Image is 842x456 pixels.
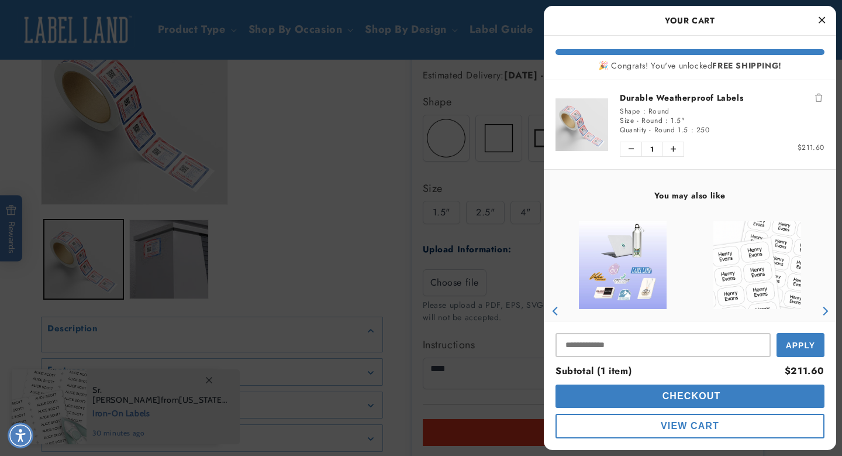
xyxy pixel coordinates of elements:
button: Next [816,302,833,320]
span: Round [648,106,670,116]
div: Accessibility Menu [8,423,33,448]
button: Increase quantity of Durable Weatherproof Labels [662,142,684,156]
button: Gorgias live chat [6,4,101,35]
span: Shape [620,106,640,116]
span: : [643,106,646,116]
a: View Custom Cut Decals [582,321,663,332]
span: 1.5" [671,115,685,126]
span: Size - Round [620,115,662,126]
span: View Cart [661,421,719,431]
b: FREE SHIPPING! [712,60,781,71]
div: 🎉 Congrats! You've unlocked [555,61,824,71]
div: product [690,210,824,413]
span: : [691,125,694,135]
img: Durable Weatherproof Labels [555,98,608,151]
img: Logo decals [579,221,667,309]
span: $211.60 [798,142,824,153]
button: Checkout [555,385,824,408]
button: View Cart [555,414,824,438]
span: 250 [696,125,710,135]
span: 1 [641,142,662,156]
div: product [555,210,690,413]
img: View Stick N' Wear Stikins® Labels [713,221,801,309]
input: Input Discount [555,333,771,357]
h2: Your Cart [555,12,824,29]
span: Checkout [660,391,721,401]
div: $211.60 [785,363,824,380]
button: Close Cart [813,12,830,29]
button: Decrease quantity of Durable Weatherproof Labels [620,142,641,156]
li: product [555,80,824,169]
span: : [665,115,668,126]
a: View Stick N' Wear Stikins® Labels [696,321,819,344]
a: Durable Weatherproof Labels [620,92,824,104]
span: Apply [786,341,815,350]
button: Apply [777,333,824,357]
span: Subtotal (1 item) [555,364,631,378]
h4: You may also like [555,190,824,201]
button: Previous [547,302,564,320]
h2: Chat with us [38,13,88,25]
span: Quantity - Round 1.5 [620,125,688,135]
button: Remove Durable Weatherproof Labels [813,92,824,104]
